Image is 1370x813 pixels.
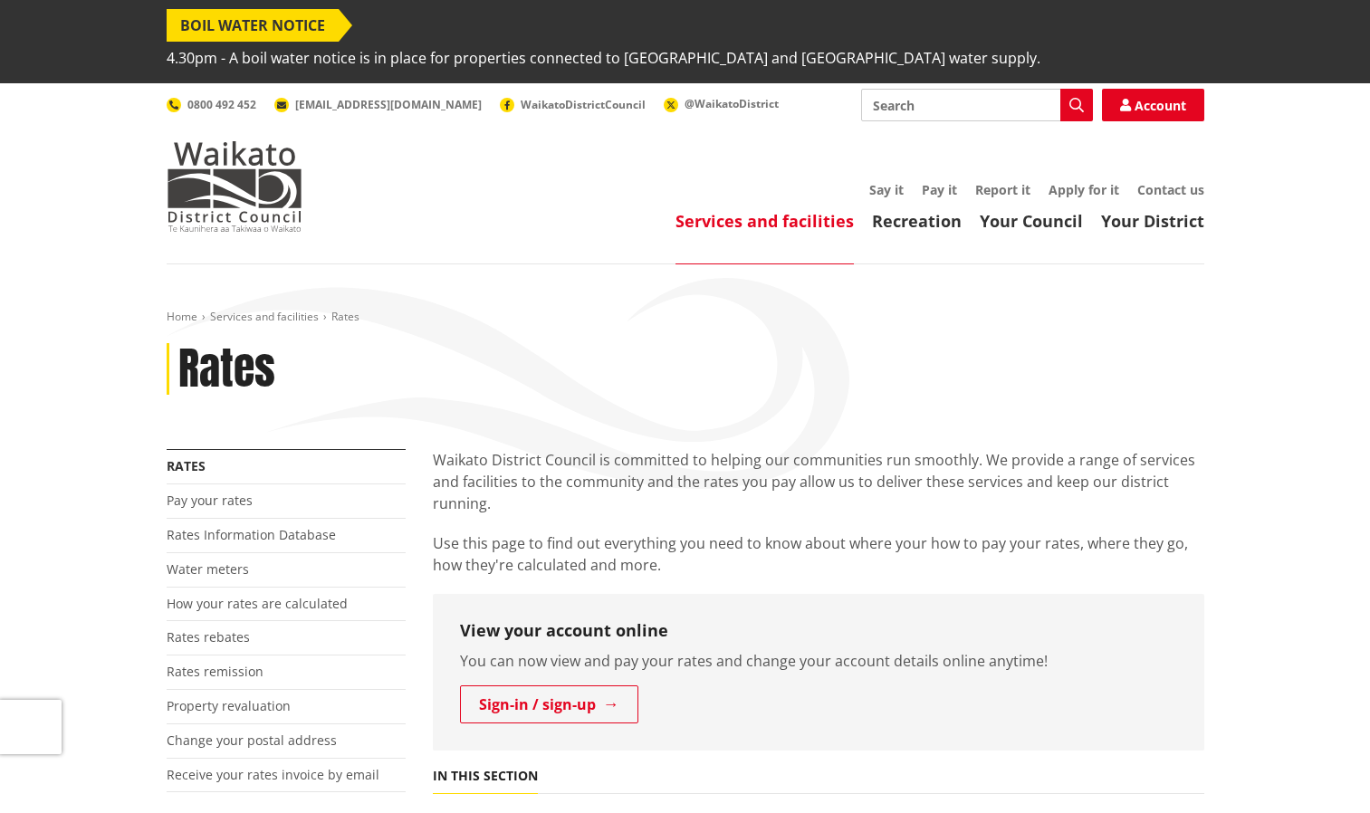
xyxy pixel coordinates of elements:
input: Search input [861,89,1093,121]
a: Rates remission [167,663,263,680]
a: Rates [167,457,206,474]
a: Services and facilities [675,210,854,232]
span: 4.30pm - A boil water notice is in place for properties connected to [GEOGRAPHIC_DATA] and [GEOGR... [167,42,1040,74]
p: You can now view and pay your rates and change your account details online anytime! [460,650,1177,672]
a: Water meters [167,560,249,578]
a: Report it [975,181,1030,198]
a: Sign-in / sign-up [460,685,638,723]
a: Rates rebates [167,628,250,646]
a: Apply for it [1049,181,1119,198]
h1: Rates [178,343,275,396]
p: Waikato District Council is committed to helping our communities run smoothly. We provide a range... [433,449,1204,514]
span: [EMAIL_ADDRESS][DOMAIN_NAME] [295,97,482,112]
a: Contact us [1137,181,1204,198]
a: Recreation [872,210,962,232]
h3: View your account online [460,621,1177,641]
a: Services and facilities [210,309,319,324]
a: Say it [869,181,904,198]
a: Your District [1101,210,1204,232]
span: BOIL WATER NOTICE [167,9,339,42]
a: Pay your rates [167,492,253,509]
a: WaikatoDistrictCouncil [500,97,646,112]
a: 0800 492 452 [167,97,256,112]
a: Change your postal address [167,732,337,749]
a: Your Council [980,210,1083,232]
a: Account [1102,89,1204,121]
a: [EMAIL_ADDRESS][DOMAIN_NAME] [274,97,482,112]
h5: In this section [433,769,538,784]
img: Waikato District Council - Te Kaunihera aa Takiwaa o Waikato [167,141,302,232]
a: @WaikatoDistrict [664,96,779,111]
nav: breadcrumb [167,310,1204,325]
span: 0800 492 452 [187,97,256,112]
a: Home [167,309,197,324]
a: Rates Information Database [167,526,336,543]
span: @WaikatoDistrict [685,96,779,111]
span: Rates [331,309,359,324]
a: Property revaluation [167,697,291,714]
span: WaikatoDistrictCouncil [521,97,646,112]
p: Use this page to find out everything you need to know about where your how to pay your rates, whe... [433,532,1204,576]
a: Pay it [922,181,957,198]
a: Receive your rates invoice by email [167,766,379,783]
a: How your rates are calculated [167,595,348,612]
